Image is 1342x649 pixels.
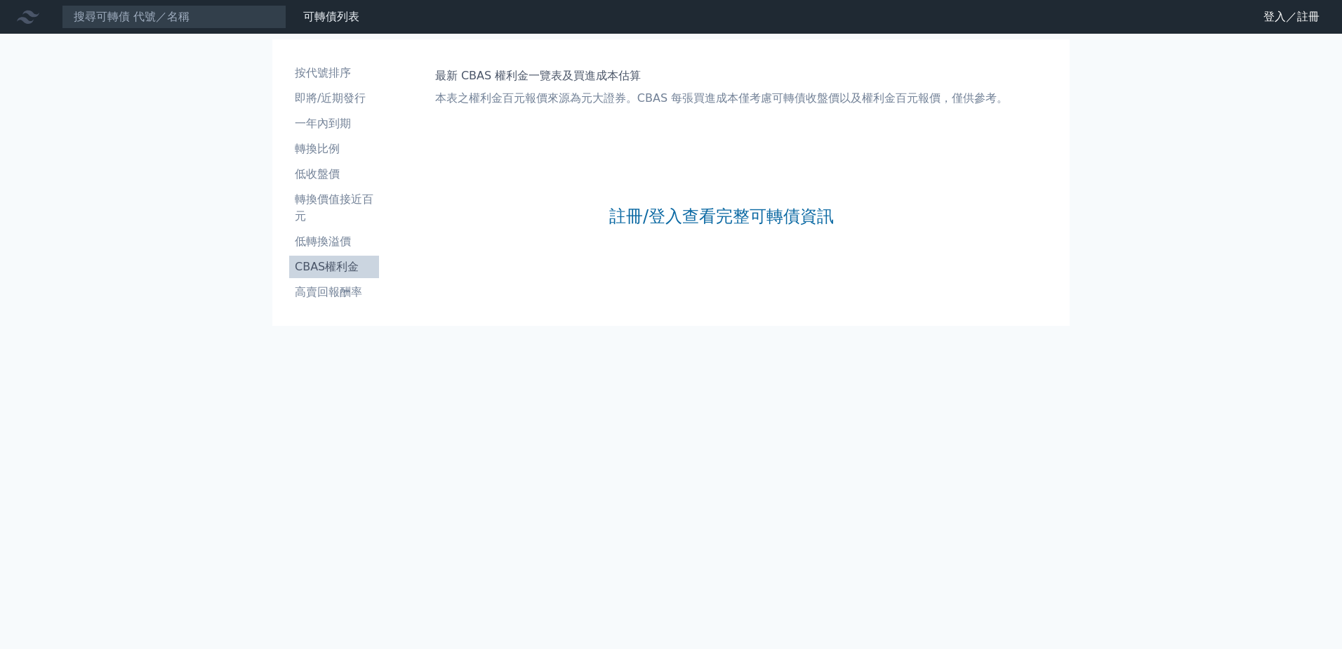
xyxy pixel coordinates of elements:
a: CBAS權利金 [289,256,379,278]
a: 轉換比例 [289,138,379,160]
a: 高賣回報酬率 [289,281,379,303]
a: 按代號排序 [289,62,379,84]
p: 本表之權利金百元報價來源為元大證券。CBAS 每張買進成本僅考慮可轉債收盤價以及權利金百元報價，僅供參考。 [435,90,1008,107]
a: 轉換價值接近百元 [289,188,379,228]
a: 即將/近期發行 [289,87,379,110]
li: 高賣回報酬率 [289,284,379,301]
a: 低收盤價 [289,163,379,185]
a: 低轉換溢價 [289,230,379,253]
li: 即將/近期發行 [289,90,379,107]
h1: 最新 CBAS 權利金一覽表及買進成本估算 [435,67,1008,84]
li: CBAS權利金 [289,258,379,275]
li: 轉換比例 [289,140,379,157]
li: 按代號排序 [289,65,379,81]
li: 低轉換溢價 [289,233,379,250]
li: 低收盤價 [289,166,379,183]
input: 搜尋可轉債 代號／名稱 [62,5,286,29]
a: 登入／註冊 [1252,6,1331,28]
a: 一年內到期 [289,112,379,135]
a: 註冊/登入查看完整可轉債資訊 [609,205,834,228]
a: 可轉債列表 [303,10,359,23]
li: 轉換價值接近百元 [289,191,379,225]
li: 一年內到期 [289,115,379,132]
